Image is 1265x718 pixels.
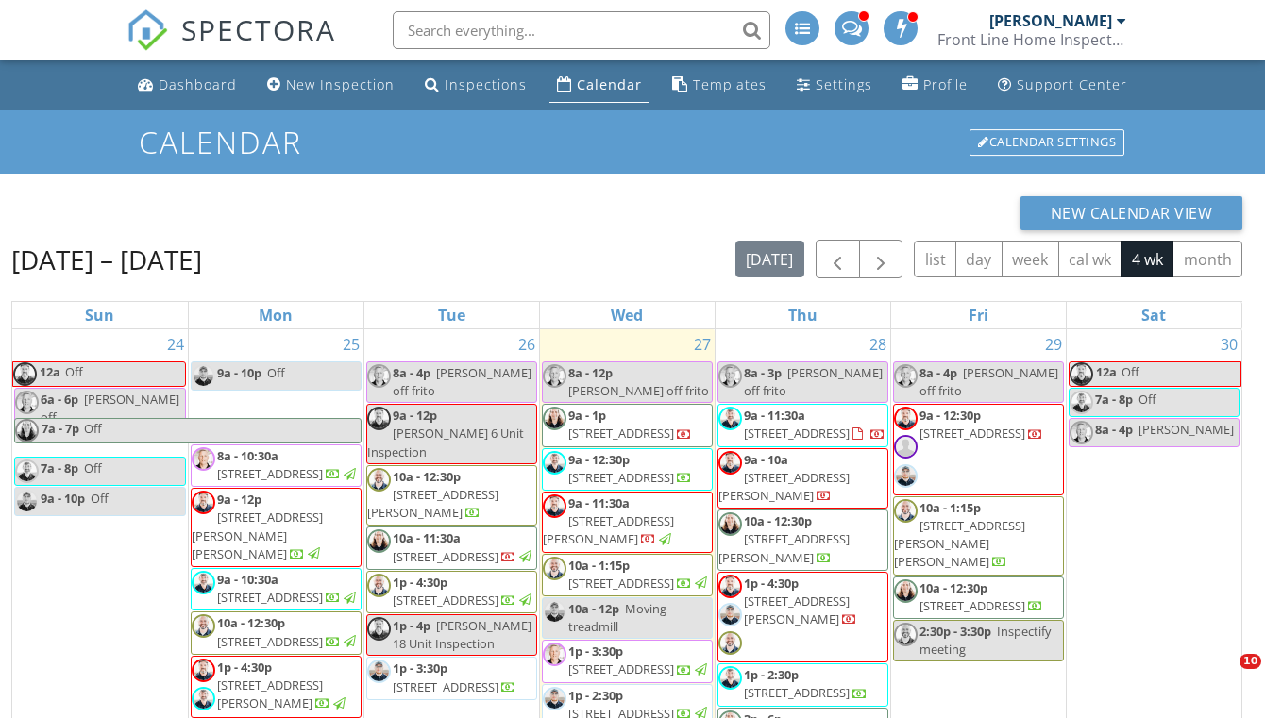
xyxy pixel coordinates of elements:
[367,364,391,388] img: image.jpeg
[130,68,245,103] a: Dashboard
[568,557,710,592] a: 10a - 1:15p [STREET_ADDRESS]
[914,241,956,277] button: list
[919,499,981,516] span: 10a - 1:15p
[217,614,359,649] a: 10a - 12:30p [STREET_ADDRESS]
[393,468,461,485] span: 10a - 12:30p
[81,302,118,328] a: Sunday
[393,364,531,399] span: [PERSON_NAME] off frito
[15,490,39,513] img: landen_headshot.jpg
[744,451,788,468] span: 9a - 10a
[191,488,362,567] a: 9a - 12p [STREET_ADDRESS][PERSON_NAME][PERSON_NAME]
[568,600,666,635] span: Moving treadmill
[893,496,1064,576] a: 10a - 1:15p [STREET_ADDRESS][PERSON_NAME][PERSON_NAME]
[393,592,498,609] span: [STREET_ADDRESS]
[744,512,812,529] span: 10a - 12:30p
[417,68,534,103] a: Inspections
[217,571,278,588] span: 9a - 10:30a
[568,382,709,399] span: [PERSON_NAME] off frito
[217,447,278,464] span: 8a - 10:30a
[217,614,285,631] span: 10a - 12:30p
[919,425,1025,442] span: [STREET_ADDRESS]
[923,75,968,93] div: Profile
[192,687,215,710] img: chuck_headshot.jpg
[542,448,713,491] a: 9a - 12:30p [STREET_ADDRESS]
[894,579,918,603] img: morris_headshot.jpg
[126,25,336,65] a: SPECTORA
[893,404,1064,495] a: 9a - 12:30p [STREET_ADDRESS]
[1041,329,1066,359] a: Go to August 29, 2025
[744,407,885,442] a: 9a - 11:30a [STREET_ADDRESS]
[543,494,566,518] img: chrispy_headshot.jpg
[718,603,742,626] img: landen_headshot.jpg
[895,68,975,103] a: Company Profile
[717,509,888,571] a: 10a - 12:30p [STREET_ADDRESS][PERSON_NAME]
[568,557,630,574] span: 10a - 1:15p
[816,75,872,93] div: Settings
[217,447,359,482] a: 8a - 10:30a [STREET_ADDRESS]
[367,486,498,521] span: [STREET_ADDRESS][PERSON_NAME]
[267,364,285,381] span: Off
[919,623,991,640] span: 2:30p - 3:30p
[367,468,391,492] img: joyce_headshot.jpg
[1172,241,1242,277] button: month
[191,568,362,610] a: 9a - 10:30a [STREET_ADDRESS]
[894,499,1025,571] a: 10a - 1:15p [STREET_ADDRESS][PERSON_NAME][PERSON_NAME]
[568,451,692,486] a: 9a - 12:30p [STREET_ADDRESS]
[919,407,1043,442] a: 9a - 12:30p [STREET_ADDRESS]
[543,407,566,430] img: morris_headshot.jpg
[181,9,336,49] span: SPECTORA
[192,659,215,682] img: chrispy_headshot.jpg
[15,391,39,414] img: image.jpeg
[192,364,215,388] img: landen_headshot.jpg
[41,459,78,476] span: 7a - 8p
[744,684,850,701] span: [STREET_ADDRESS]
[919,597,1025,614] span: [STREET_ADDRESS]
[367,660,391,683] img: landen_headshot.jpg
[255,302,296,328] a: Monday
[217,491,261,508] span: 9a - 12p
[718,451,742,475] img: chrispy_headshot.jpg
[549,68,649,103] a: Calendar
[192,447,215,471] img: image.jpeg
[543,687,566,710] img: landen_headshot.jpg
[543,600,566,624] img: landen_headshot.jpg
[366,571,537,613] a: 1p - 4:30p [STREET_ADDRESS]
[919,579,987,596] span: 10a - 12:30p
[866,329,890,359] a: Go to August 28, 2025
[744,407,805,424] span: 9a - 11:30a
[367,617,391,641] img: chrispy_headshot.jpg
[13,362,37,386] img: chrispy_headshot.jpg
[990,68,1135,103] a: Support Center
[366,526,537,569] a: 10a - 11:30a [STREET_ADDRESS]
[568,364,613,381] span: 8a - 12p
[937,30,1126,49] div: Front Line Home Inspectors, LLC
[393,574,447,591] span: 1p - 4:30p
[393,529,534,564] a: 10a - 11:30a [STREET_ADDRESS]
[1020,196,1243,230] button: New Calendar View
[217,589,323,606] span: [STREET_ADDRESS]
[192,491,323,562] a: 9a - 12p [STREET_ADDRESS][PERSON_NAME][PERSON_NAME]
[15,459,39,483] img: chuck_headshot.jpg
[717,404,888,446] a: 9a - 11:30a [STREET_ADDRESS]
[568,407,606,424] span: 9a - 1p
[568,425,674,442] span: [STREET_ADDRESS]
[693,75,767,93] div: Templates
[718,451,850,504] a: 9a - 10a [STREET_ADDRESS][PERSON_NAME]
[568,643,710,677] a: 1p - 3:30p [STREET_ADDRESS]
[393,574,534,609] a: 1p - 4:30p [STREET_ADDRESS]
[191,656,362,718] a: 1p - 4:30p [STREET_ADDRESS][PERSON_NAME]
[1070,362,1093,386] img: chrispy_headshot.jpg
[1002,241,1059,277] button: week
[41,419,80,442] span: 7a - 7p
[690,329,715,359] a: Go to August 27, 2025
[543,557,566,580] img: joyce_headshot.jpg
[735,241,804,277] button: [DATE]
[1138,421,1234,438] span: [PERSON_NAME]
[543,364,566,388] img: image.jpeg
[919,364,1058,399] span: [PERSON_NAME] off frito
[91,490,109,507] span: Off
[542,492,713,553] a: 9a - 11:30a [STREET_ADDRESS][PERSON_NAME]
[159,75,237,93] div: Dashboard
[543,494,674,547] a: 9a - 11:30a [STREET_ADDRESS][PERSON_NAME]
[192,491,215,514] img: chrispy_headshot.jpg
